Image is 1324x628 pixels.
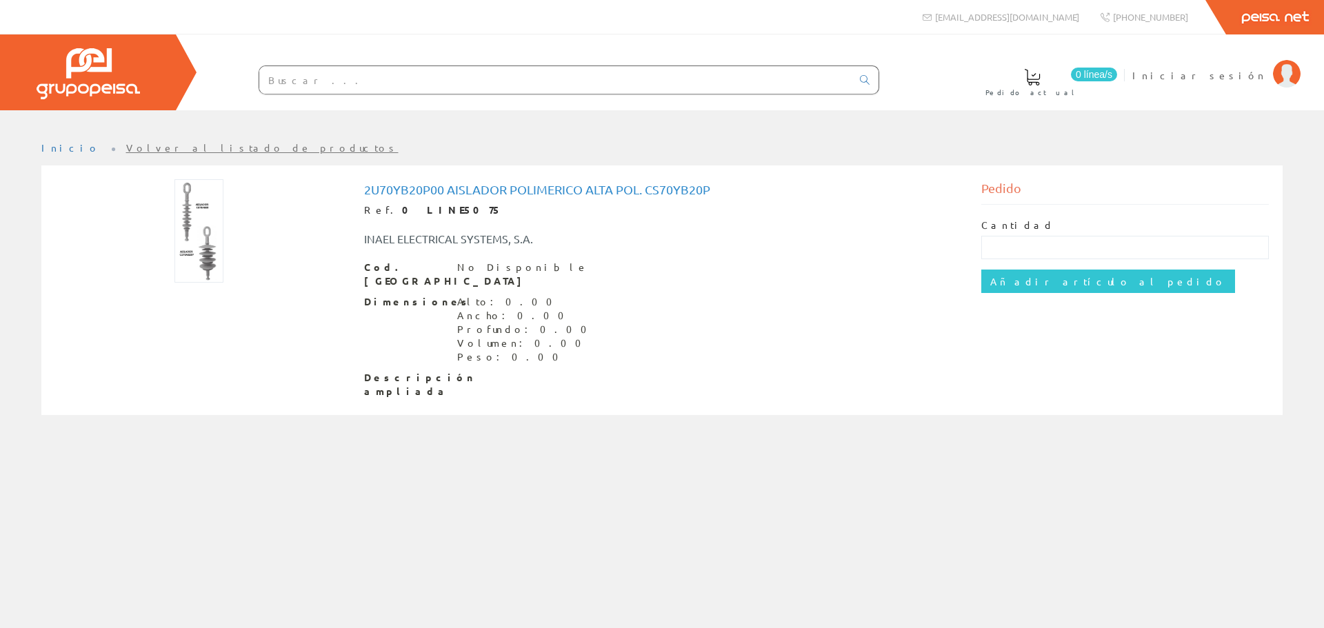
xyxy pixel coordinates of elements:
a: Inicio [41,141,100,154]
div: INAEL ELECTRICAL SYSTEMS, S.A. [354,231,714,247]
span: [EMAIL_ADDRESS][DOMAIN_NAME] [935,11,1079,23]
img: Foto artículo 2u70yb20p00 Aislador Polimerico Alta Pol. Cs70yb20p (71.107994389902x150) [174,179,223,283]
span: Dimensiones [364,295,447,309]
div: Pedido [981,179,1270,205]
label: Cantidad [981,219,1054,232]
a: Volver al listado de productos [126,141,399,154]
input: Añadir artículo al pedido [981,270,1235,293]
span: Descripción ampliada [364,371,447,398]
a: Iniciar sesión [1132,57,1301,70]
span: 0 línea/s [1071,68,1117,81]
div: Ancho: 0.00 [457,309,595,323]
div: Ref. [364,203,961,217]
div: Alto: 0.00 [457,295,595,309]
span: Iniciar sesión [1132,68,1266,82]
span: Pedido actual [985,85,1079,99]
div: Volumen: 0.00 [457,336,595,350]
h1: 2u70yb20p00 Aislador Polimerico Alta Pol. Cs70yb20p [364,183,961,196]
div: No Disponible [457,261,588,274]
div: Profundo: 0.00 [457,323,595,336]
span: Cod. [GEOGRAPHIC_DATA] [364,261,447,288]
input: Buscar ... [259,66,852,94]
div: Peso: 0.00 [457,350,595,364]
span: [PHONE_NUMBER] [1113,11,1188,23]
img: Grupo Peisa [37,48,140,99]
strong: 0 LINE5075 [402,203,502,216]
